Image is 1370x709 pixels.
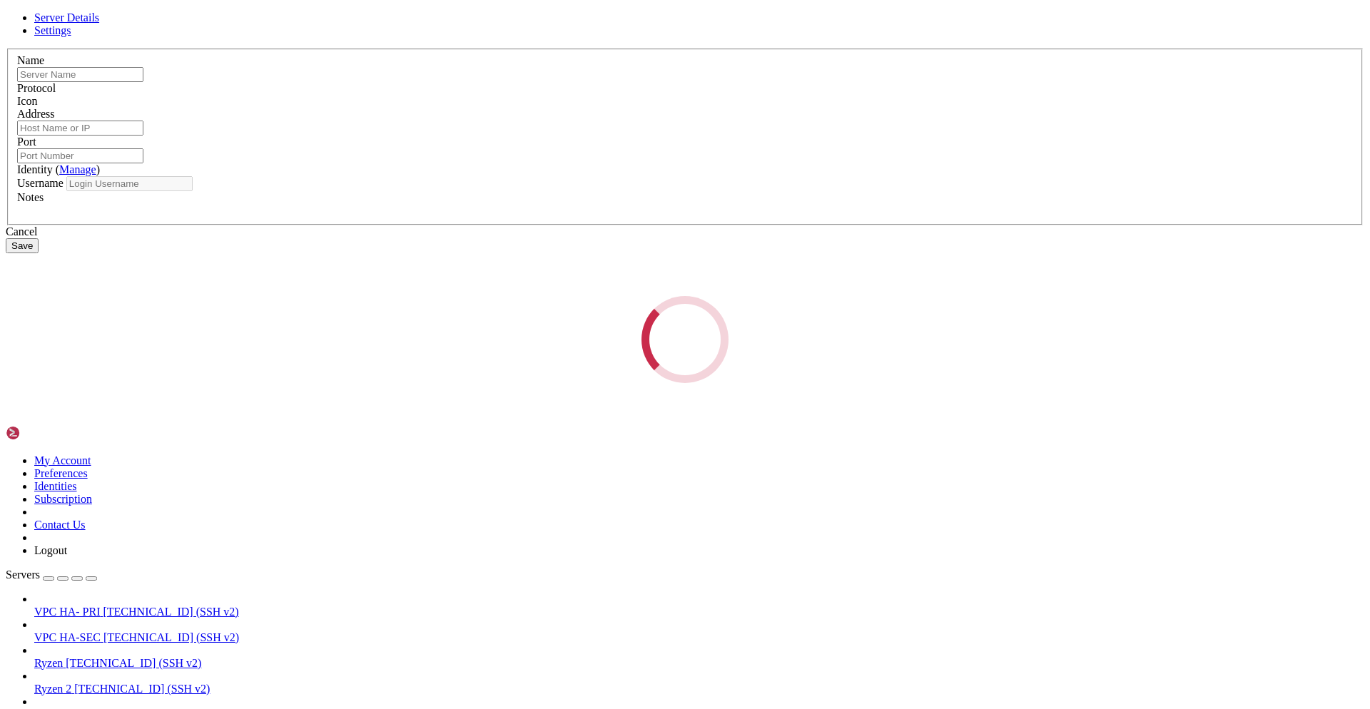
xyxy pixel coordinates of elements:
[103,631,239,643] span: [TECHNICAL_ID] (SSH v2)
[6,225,1364,238] div: Cancel
[34,631,101,643] span: VPC HA-SEC
[34,606,1364,618] a: VPC HA- PRI [TECHNICAL_ID] (SSH v2)
[6,29,1185,41] x-row: * Documentation: [URL][DOMAIN_NAME]
[34,683,71,695] span: Ryzen 2
[56,163,100,175] span: ( )
[34,544,67,556] a: Logout
[34,670,1364,695] li: Ryzen 2 [TECHNICAL_ID] (SSH v2)
[34,644,1364,670] li: Ryzen [TECHNICAL_ID] (SSH v2)
[34,631,1364,644] a: VPC HA-SEC [TECHNICAL_ID] (SSH v2)
[34,480,77,492] a: Identities
[6,568,40,581] span: Servers
[6,426,88,440] img: Shellngn
[641,296,729,383] div: Loading...
[6,41,1185,53] x-row: * Management: [URL][DOMAIN_NAME]
[17,54,44,66] label: Name
[6,6,1185,18] x-row: Welcome to Ubuntu 24.04.2 LTS (GNU/Linux 6.8.0-63-generic x86_64)
[17,121,143,136] input: Host Name or IP
[34,24,71,36] a: Settings
[6,113,1185,125] x-row: To restore this content, you can run the 'unminimize' command.
[34,519,86,531] a: Contact Us
[17,177,64,189] label: Username
[6,148,1185,160] x-row: * sese /etc/netplan/sample-netplan.txt for a sample config
[6,124,1185,136] x-row: * ubuntu24 template
[34,618,1364,644] li: VPC HA-SEC [TECHNICAL_ID] (SSH v2)
[120,172,126,184] div: (19, 14)
[17,95,37,107] label: Icon
[103,606,238,618] span: [TECHNICAL_ID] (SSH v2)
[17,163,100,175] label: Identity
[6,136,1185,148] x-row: * network config /etc/netplan/ uses eth0 + dhcp can be changed to static
[17,108,54,120] label: Address
[17,67,143,82] input: Server Name
[17,136,36,148] label: Port
[34,657,63,669] span: Ryzen
[34,454,91,466] a: My Account
[6,172,1185,184] x-row: root@vps3136093:~#
[59,163,96,175] a: Manage
[17,82,56,94] label: Protocol
[34,11,99,24] a: Server Details
[66,657,201,669] span: [TECHNICAL_ID] (SSH v2)
[34,493,92,505] a: Subscription
[6,238,39,253] button: Save
[34,467,88,479] a: Preferences
[66,176,193,191] input: Login Username
[34,593,1364,618] li: VPC HA- PRI [TECHNICAL_ID] (SSH v2)
[6,88,1185,101] x-row: not required on a system that users do not log into.
[6,568,97,581] a: Servers
[34,606,100,618] span: VPC HA- PRI
[34,657,1364,670] a: Ryzen [TECHNICAL_ID] (SSH v2)
[17,148,143,163] input: Port Number
[34,683,1364,695] a: Ryzen 2 [TECHNICAL_ID] (SSH v2)
[17,191,44,203] label: Notes
[6,160,1185,172] x-row: Last login: [DATE] from [TECHNICAL_ID]
[6,53,1185,66] x-row: * Support: [URL][DOMAIN_NAME]
[74,683,210,695] span: [TECHNICAL_ID] (SSH v2)
[6,77,1185,89] x-row: This system has been minimized by removing packages and content that are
